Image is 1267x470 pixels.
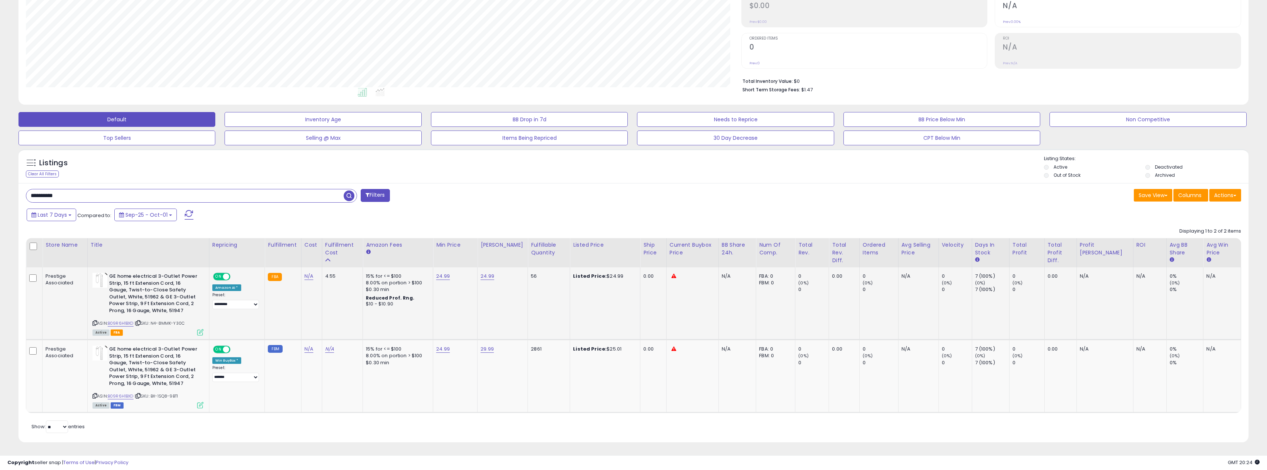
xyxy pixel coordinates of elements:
span: Show: entries [31,423,85,430]
a: B09R6H1BXD [108,393,134,399]
div: Fulfillable Quantity [531,241,567,257]
div: Displaying 1 to 2 of 2 items [1179,228,1241,235]
small: (0%) [942,280,952,286]
div: Clear All Filters [26,170,59,177]
small: (0%) [1170,280,1180,286]
span: Ordered Items [749,37,987,41]
b: Total Inventory Value: [742,78,793,84]
div: 4.55 [325,273,357,280]
div: ASIN: [92,346,203,408]
label: Deactivated [1155,164,1183,170]
span: FBM [111,402,124,409]
small: (0%) [798,280,809,286]
div: Avg Selling Price [902,241,936,257]
span: Compared to: [77,212,111,219]
b: Reduced Prof. Rng. [366,295,414,301]
button: Needs to Reprice [637,112,834,127]
div: Current Buybox Price [670,241,715,257]
h2: 0 [749,43,987,53]
div: 0% [1170,286,1203,293]
button: Top Sellers [18,131,215,145]
button: Actions [1209,189,1241,202]
div: N/A [902,346,933,352]
small: Days In Stock. [975,257,980,263]
div: FBA: 0 [759,273,789,280]
div: Repricing [212,241,262,249]
div: 0 [863,273,898,280]
span: | SKU: BX-1SQ8-9BT1 [135,393,178,399]
small: Prev: $0.00 [749,20,767,24]
div: ASIN: [92,273,203,335]
div: ROI [1136,241,1163,249]
h2: N/A [1003,43,1241,53]
a: N/A [304,345,313,353]
div: 8.00% on portion > $100 [366,280,427,286]
span: $1.47 [801,86,813,93]
div: 0.00 [832,346,854,352]
div: Ship Price [643,241,663,257]
div: 0 [1012,273,1044,280]
div: 2861 [531,346,564,352]
div: [PERSON_NAME] [481,241,525,249]
div: 0 [1012,346,1044,352]
div: Avg BB Share [1170,241,1200,257]
span: ROI [1003,37,1241,41]
div: Cost [304,241,319,249]
small: (0%) [1012,280,1023,286]
button: Columns [1173,189,1208,202]
div: Days In Stock [975,241,1006,257]
small: (0%) [975,280,985,286]
small: FBA [268,273,282,281]
div: 0 [942,273,972,280]
small: (0%) [863,280,873,286]
span: FBA [111,329,123,336]
div: $25.01 [573,346,634,352]
div: 0.00 [1048,346,1071,352]
span: 2025-10-9 20:24 GMT [1228,459,1260,466]
div: Ordered Items [863,241,895,257]
div: FBM: 0 [759,280,789,286]
div: Fulfillment [268,241,298,249]
small: (0%) [798,353,809,359]
div: 0 [798,273,829,280]
div: Profit [PERSON_NAME] [1080,241,1130,257]
small: (0%) [942,353,952,359]
button: Filters [361,189,390,202]
div: 0 [863,359,898,366]
div: $24.99 [573,273,634,280]
b: GE home electrical 3-Outlet Power Strip, 15 ft Extension Cord, 16 Gauge, Twist-to-Close Safety Ou... [109,346,199,389]
small: Avg BB Share. [1170,257,1174,263]
button: Selling @ Max [225,131,421,145]
div: N/A [722,346,751,352]
div: FBM: 0 [759,352,789,359]
div: N/A [1080,346,1128,352]
div: $0.30 min [366,359,427,366]
div: Min Price [436,241,474,249]
button: 30 Day Decrease [637,131,834,145]
button: Last 7 Days [27,209,76,221]
div: Velocity [942,241,969,249]
b: GE home electrical 3-Outlet Power Strip, 15 ft Extension Cord, 16 Gauge, Twist-to-Close Safety Ou... [109,273,199,316]
div: Num of Comp. [759,241,792,257]
small: (0%) [1012,353,1023,359]
div: 0 [798,346,829,352]
a: N/A [325,345,334,353]
div: $10 - $10.90 [366,301,427,307]
div: 0.00 [1048,273,1071,280]
div: Win BuyBox * [212,357,241,364]
div: 7 (100%) [975,346,1009,352]
div: 0 [1012,359,1044,366]
b: Listed Price: [573,273,607,280]
span: Columns [1178,192,1202,199]
span: All listings currently available for purchase on Amazon [92,329,109,336]
div: N/A [1206,273,1235,280]
div: Prestige Associated [46,273,82,286]
a: Privacy Policy [96,459,128,466]
span: ON [214,274,223,280]
button: Sep-25 - Oct-01 [114,209,177,221]
span: OFF [229,346,241,353]
a: B09R6H1BXD [108,320,134,327]
span: ON [214,346,223,353]
div: N/A [722,273,751,280]
div: seller snap | | [7,459,128,466]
